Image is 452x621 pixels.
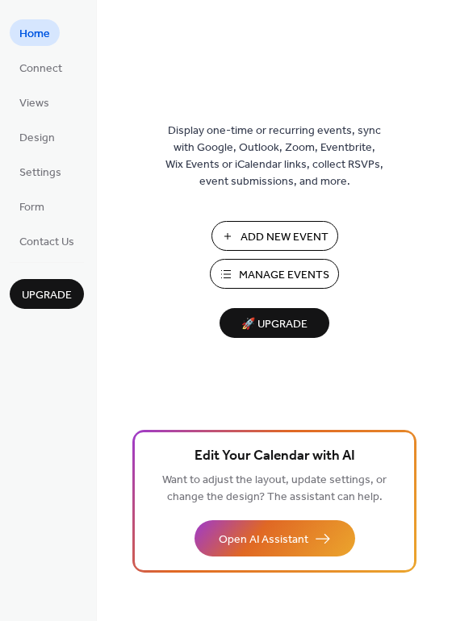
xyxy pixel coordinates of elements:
[10,19,60,46] a: Home
[195,445,355,468] span: Edit Your Calendar with AI
[219,531,308,548] span: Open AI Assistant
[19,199,44,216] span: Form
[19,234,74,251] span: Contact Us
[210,259,339,289] button: Manage Events
[22,287,72,304] span: Upgrade
[19,165,61,181] span: Settings
[19,130,55,147] span: Design
[211,221,338,251] button: Add New Event
[162,469,387,508] span: Want to adjust the layout, update settings, or change the design? The assistant can help.
[229,314,320,336] span: 🚀 Upgrade
[10,89,59,115] a: Views
[10,158,71,185] a: Settings
[19,26,50,43] span: Home
[10,193,54,219] a: Form
[19,60,62,77] span: Connect
[10,123,65,150] a: Design
[239,267,329,284] span: Manage Events
[195,520,355,556] button: Open AI Assistant
[10,54,72,81] a: Connect
[241,229,329,246] span: Add New Event
[10,227,84,254] a: Contact Us
[19,95,49,112] span: Views
[165,123,383,190] span: Display one-time or recurring events, sync with Google, Outlook, Zoom, Eventbrite, Wix Events or ...
[220,308,329,338] button: 🚀 Upgrade
[10,279,84,309] button: Upgrade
